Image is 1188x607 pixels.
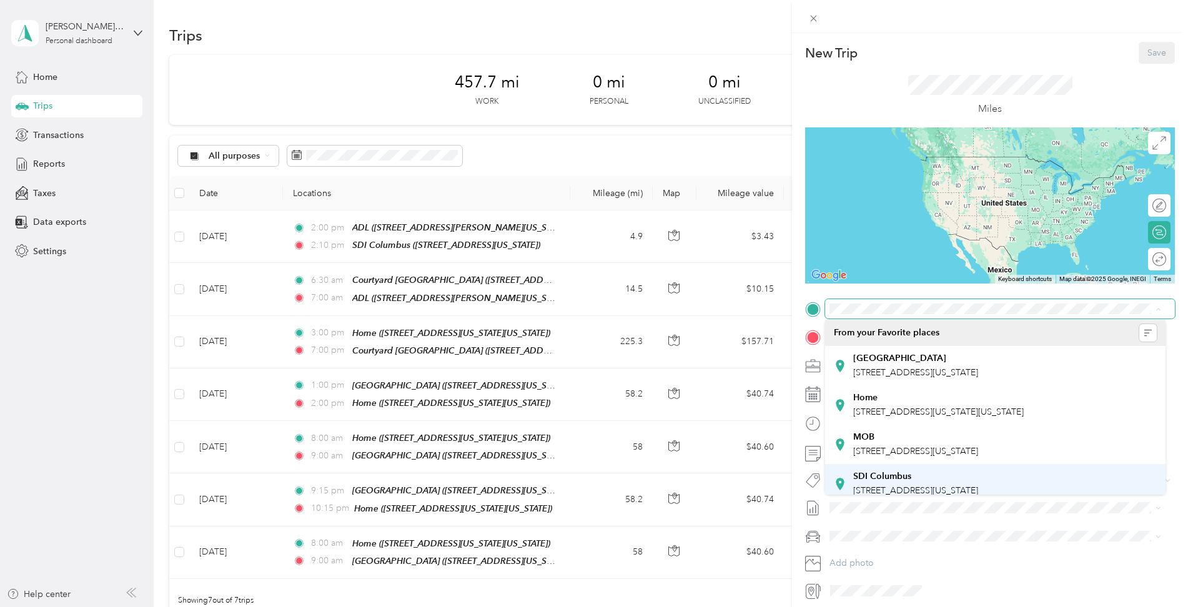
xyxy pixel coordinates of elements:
[978,101,1002,117] p: Miles
[825,555,1175,572] button: Add photo
[1059,275,1146,282] span: Map data ©2025 Google, INEGI
[808,267,849,284] a: Open this area in Google Maps (opens a new window)
[853,367,978,378] span: [STREET_ADDRESS][US_STATE]
[853,471,911,482] strong: SDI Columbus
[834,327,939,338] span: From your Favorite places
[853,407,1024,417] span: [STREET_ADDRESS][US_STATE][US_STATE]
[998,275,1052,284] button: Keyboard shortcuts
[1118,537,1188,607] iframe: Everlance-gr Chat Button Frame
[805,44,858,62] p: New Trip
[853,353,946,364] strong: [GEOGRAPHIC_DATA]
[808,267,849,284] img: Google
[853,432,874,443] strong: MOB
[853,446,978,456] span: [STREET_ADDRESS][US_STATE]
[853,392,878,403] strong: Home
[853,485,978,496] span: [STREET_ADDRESS][US_STATE]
